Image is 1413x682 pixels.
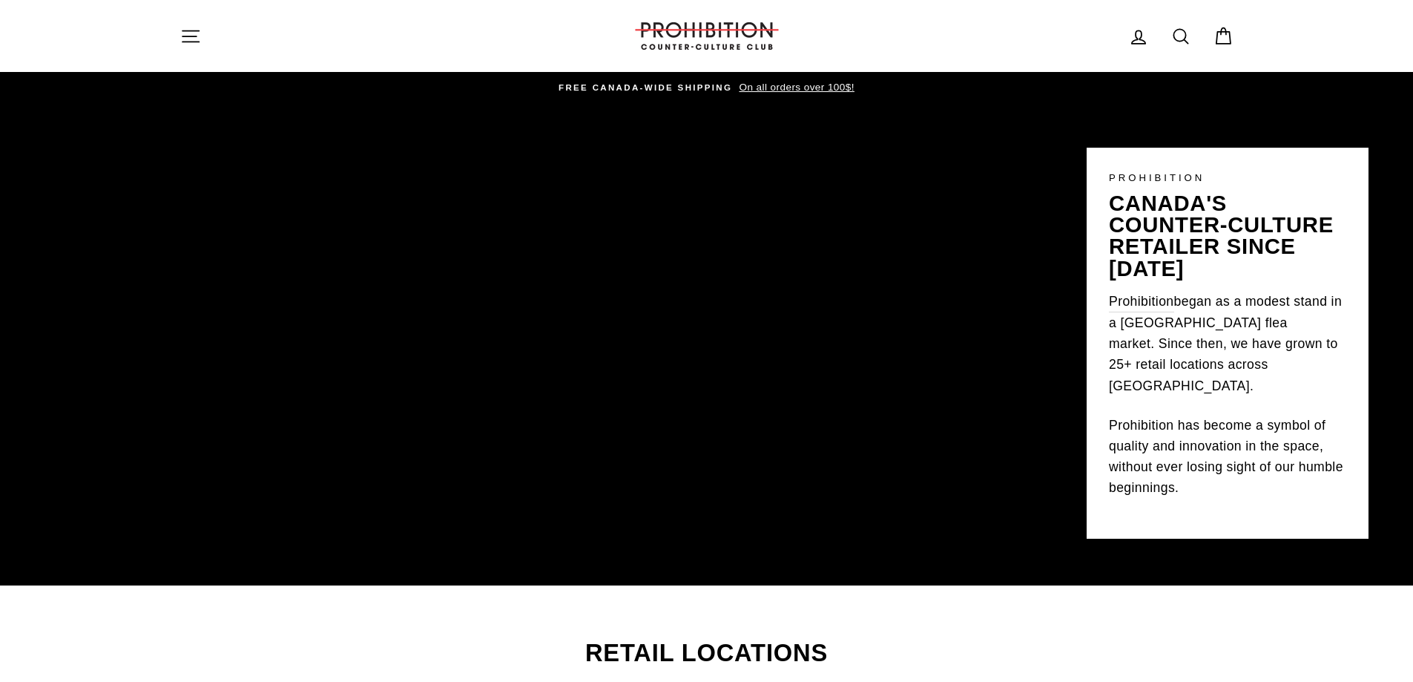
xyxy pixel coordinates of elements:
img: PROHIBITION COUNTER-CULTURE CLUB [633,22,781,50]
a: FREE CANADA-WIDE SHIPPING On all orders over 100$! [184,79,1230,96]
p: PROHIBITION [1109,170,1346,186]
span: On all orders over 100$! [735,82,854,93]
span: FREE CANADA-WIDE SHIPPING [559,83,732,92]
p: canada's counter-culture retailer since [DATE] [1109,193,1346,280]
a: Prohibition [1109,291,1174,312]
p: Prohibition has become a symbol of quality and innovation in the space, without ever losing sight... [1109,415,1346,499]
h2: Retail Locations [180,641,1234,666]
p: began as a modest stand in a [GEOGRAPHIC_DATA] flea market. Since then, we have grown to 25+ reta... [1109,291,1346,396]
